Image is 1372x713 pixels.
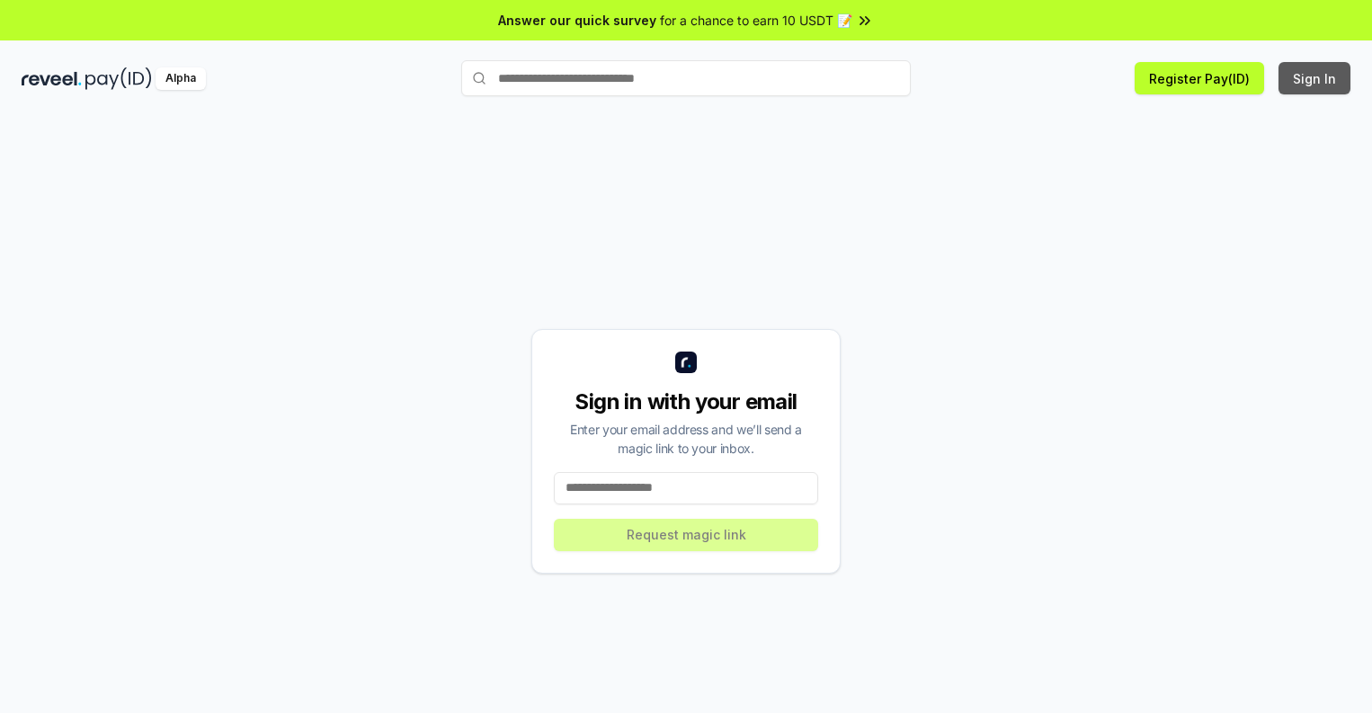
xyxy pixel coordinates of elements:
[22,67,82,90] img: reveel_dark
[1135,62,1264,94] button: Register Pay(ID)
[498,11,656,30] span: Answer our quick survey
[85,67,152,90] img: pay_id
[554,420,818,458] div: Enter your email address and we’ll send a magic link to your inbox.
[156,67,206,90] div: Alpha
[554,388,818,416] div: Sign in with your email
[675,352,697,373] img: logo_small
[660,11,852,30] span: for a chance to earn 10 USDT 📝
[1278,62,1350,94] button: Sign In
